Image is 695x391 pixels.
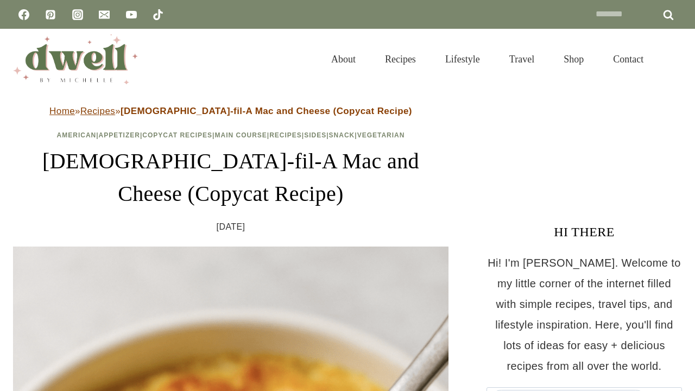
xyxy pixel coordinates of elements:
[217,219,245,235] time: [DATE]
[370,40,431,78] a: Recipes
[598,40,658,78] a: Contact
[67,4,89,26] a: Instagram
[664,50,682,68] button: View Search Form
[49,106,412,116] span: » »
[121,4,142,26] a: YouTube
[304,131,326,139] a: Sides
[495,40,549,78] a: Travel
[329,131,355,139] a: Snack
[147,4,169,26] a: TikTok
[317,40,658,78] nav: Primary Navigation
[317,40,370,78] a: About
[269,131,302,139] a: Recipes
[49,106,75,116] a: Home
[431,40,495,78] a: Lifestyle
[549,40,598,78] a: Shop
[13,4,35,26] a: Facebook
[93,4,115,26] a: Email
[357,131,405,139] a: Vegetarian
[214,131,267,139] a: Main Course
[99,131,140,139] a: Appetizer
[13,145,448,210] h1: [DEMOGRAPHIC_DATA]-fil-A Mac and Cheese (Copycat Recipe)
[80,106,115,116] a: Recipes
[57,131,405,139] span: | | | | | | |
[40,4,61,26] a: Pinterest
[57,131,97,139] a: American
[486,253,682,376] p: Hi! I'm [PERSON_NAME]. Welcome to my little corner of the internet filled with simple recipes, tr...
[121,106,412,116] strong: [DEMOGRAPHIC_DATA]-fil-A Mac and Cheese (Copycat Recipe)
[142,131,212,139] a: Copycat Recipes
[13,34,138,84] img: DWELL by michelle
[486,222,682,242] h3: HI THERE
